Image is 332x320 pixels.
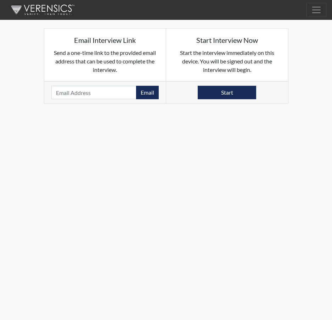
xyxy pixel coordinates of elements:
[136,86,159,99] button: Email
[51,49,159,74] p: Send a one-time link to the provided email address that can be used to complete the interview.
[198,86,256,99] button: Start
[306,3,326,17] button: Toggle navigation
[51,36,159,44] h5: Email Interview Link
[51,86,137,99] input: Email Address
[173,36,281,44] h5: Start Interview Now
[173,49,281,74] p: Start the interview immediately on this device. You will be signed out and the interview will begin.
